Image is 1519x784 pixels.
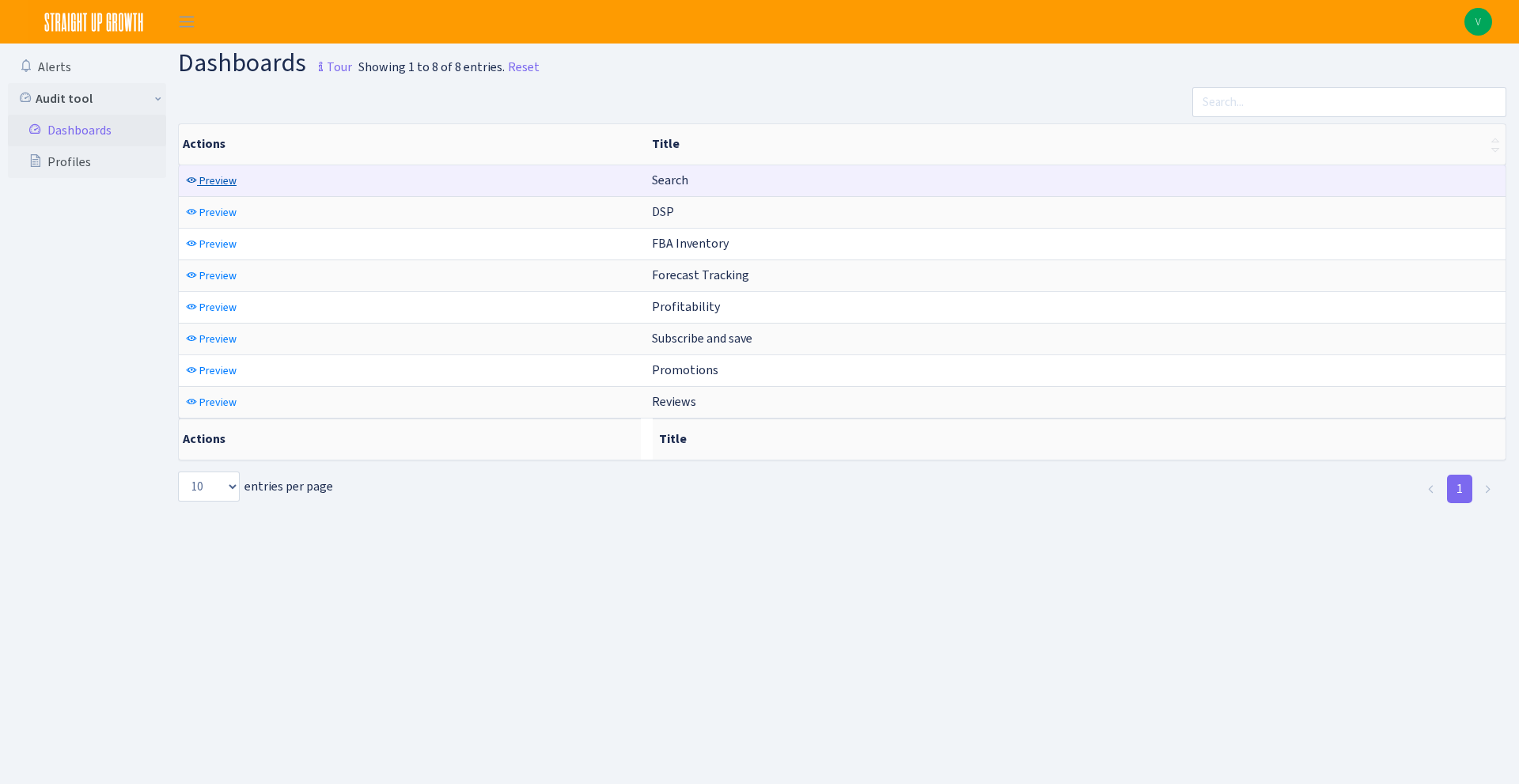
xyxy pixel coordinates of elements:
[1447,475,1472,503] a: 1
[182,169,241,193] a: Preview
[508,58,540,77] a: Reset
[182,327,241,351] a: Preview
[646,124,1506,165] th: Title : activate to sort column ascending
[8,115,166,146] a: Dashboards
[182,200,241,225] a: Preview
[199,363,237,378] span: Preview
[179,419,641,460] th: Actions
[358,58,505,77] div: Showing 1 to 8 of 8 entries.
[1464,8,1492,36] a: V
[652,172,688,188] span: Search
[178,472,240,502] select: entries per page
[167,9,206,35] button: Toggle navigation
[652,267,749,283] span: Forecast Tracking
[306,46,352,79] a: Tour
[8,83,166,115] a: Audit tool
[179,124,646,165] th: Actions
[1192,87,1506,117] input: Search...
[182,232,241,256] a: Preview
[178,50,352,81] h1: Dashboards
[199,237,237,252] span: Preview
[652,362,718,378] span: Promotions
[652,203,674,220] span: DSP
[8,146,166,178] a: Profiles
[199,268,237,283] span: Preview
[199,205,237,220] span: Preview
[199,173,237,188] span: Preview
[182,295,241,320] a: Preview
[178,472,333,502] label: entries per page
[182,390,241,415] a: Preview
[182,263,241,288] a: Preview
[199,300,237,315] span: Preview
[8,51,166,83] a: Alerts
[199,395,237,410] span: Preview
[1464,8,1492,36] img: Valentino Salza
[199,331,237,347] span: Preview
[182,358,241,383] a: Preview
[652,330,752,347] span: Subscribe and save
[653,419,1506,460] th: Title
[652,393,696,410] span: Reviews
[652,298,720,315] span: Profitability
[652,235,729,252] span: FBA Inventory
[311,54,352,81] small: Tour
